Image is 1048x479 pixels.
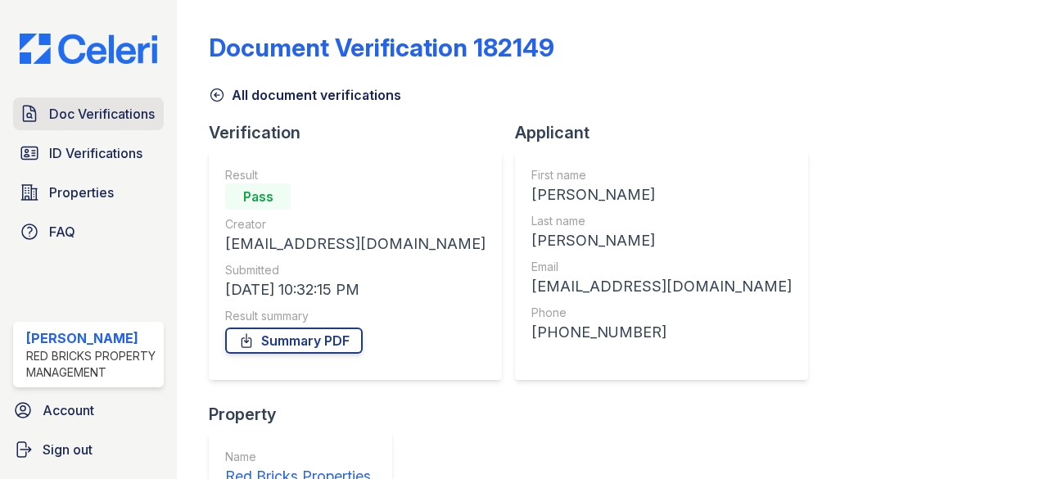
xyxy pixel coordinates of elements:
[49,143,142,163] span: ID Verifications
[43,400,94,420] span: Account
[531,275,792,298] div: [EMAIL_ADDRESS][DOMAIN_NAME]
[7,394,170,427] a: Account
[26,348,157,381] div: Red Bricks Property Management
[209,403,405,426] div: Property
[49,104,155,124] span: Doc Verifications
[531,183,792,206] div: [PERSON_NAME]
[13,97,164,130] a: Doc Verifications
[13,176,164,209] a: Properties
[515,121,821,144] div: Applicant
[7,433,170,466] a: Sign out
[225,167,486,183] div: Result
[209,121,515,144] div: Verification
[225,449,371,465] div: Name
[531,259,792,275] div: Email
[49,183,114,202] span: Properties
[43,440,93,459] span: Sign out
[13,215,164,248] a: FAQ
[7,34,170,65] img: CE_Logo_Blue-a8612792a0a2168367f1c8372b55b34899dd931a85d93a1a3d3e32e68fde9ad4.png
[225,308,486,324] div: Result summary
[225,262,486,278] div: Submitted
[209,85,401,105] a: All document verifications
[225,233,486,255] div: [EMAIL_ADDRESS][DOMAIN_NAME]
[13,137,164,169] a: ID Verifications
[531,305,792,321] div: Phone
[209,33,554,62] div: Document Verification 182149
[49,222,75,242] span: FAQ
[225,328,363,354] a: Summary PDF
[531,321,792,344] div: [PHONE_NUMBER]
[225,183,291,210] div: Pass
[531,213,792,229] div: Last name
[225,216,486,233] div: Creator
[26,328,157,348] div: [PERSON_NAME]
[531,229,792,252] div: [PERSON_NAME]
[225,278,486,301] div: [DATE] 10:32:15 PM
[531,167,792,183] div: First name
